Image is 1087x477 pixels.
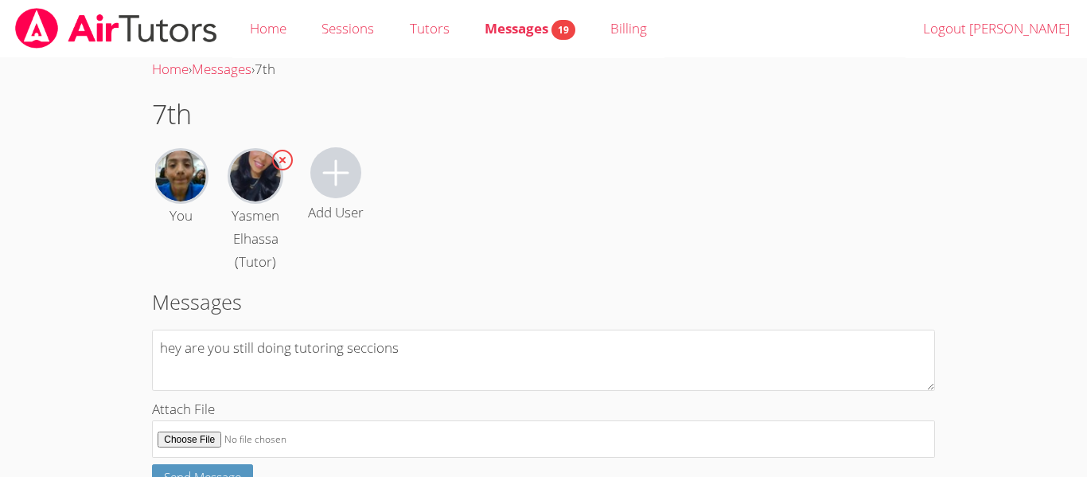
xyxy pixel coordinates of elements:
span: 7th [255,60,275,78]
div: You [169,205,193,228]
img: airtutors_banner-c4298cdbf04f3fff15de1276eac7730deb9818008684d7c2e4769d2f7ddbe033.png [14,8,219,49]
input: Attach File [152,420,935,458]
h1: 7th [152,94,935,135]
a: Messages [192,60,251,78]
div: Add User [308,201,364,225]
span: 19 [551,20,575,40]
span: Attach File [152,400,215,418]
h2: Messages [152,287,935,317]
img: Juan Galindo [155,151,206,201]
div: Yasmen Elhassa (Tutor) [219,205,292,274]
div: › › [152,58,935,81]
span: Messages [485,19,575,37]
img: Yasmen Elhassa [230,151,281,201]
textarea: hey are you still doing tutoring seccions [152,330,935,391]
a: Home [152,60,189,78]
